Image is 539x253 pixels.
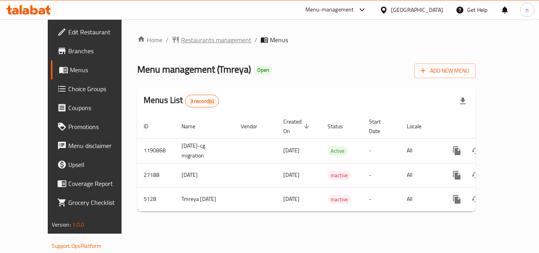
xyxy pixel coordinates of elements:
td: - [363,187,401,211]
span: n [526,6,529,14]
td: [DATE]-cg migration [175,138,234,163]
a: Coupons [51,98,138,117]
button: more [447,141,466,160]
span: [DATE] [283,194,299,204]
li: / [166,35,168,45]
button: Add New Menu [414,64,475,78]
a: Grocery Checklist [51,193,138,212]
div: Menu-management [305,5,354,15]
span: Active [328,146,348,156]
td: 27188 [137,163,175,187]
div: Total records count [185,95,219,107]
span: Promotions [68,122,131,131]
span: Add New Menu [421,66,469,76]
span: Menus [270,35,288,45]
span: Upsell [68,160,131,169]
span: [DATE] [283,145,299,156]
div: Open [254,66,272,75]
span: Branches [68,46,131,56]
span: ID [144,122,159,131]
a: Branches [51,41,138,60]
span: Edit Restaurant [68,27,131,37]
button: Change Status [466,190,485,209]
td: Tmreya [DATE] [175,187,234,211]
div: [GEOGRAPHIC_DATA] [391,6,443,14]
li: / [255,35,257,45]
span: Get support on: [52,233,88,243]
td: - [363,138,401,163]
span: Name [182,122,206,131]
a: Upsell [51,155,138,174]
span: Menu disclaimer [68,141,131,150]
span: Inactive [328,171,351,180]
span: Open [254,67,272,73]
h2: Menus List [144,94,219,107]
table: enhanced table [137,114,530,212]
span: Choice Groups [68,84,131,94]
td: - [363,163,401,187]
a: Menu disclaimer [51,136,138,155]
td: 1190868 [137,138,175,163]
span: Locale [407,122,432,131]
span: Menus [70,65,131,75]
span: Version: [52,219,71,230]
span: Menu management ( Tmreya ) [137,60,251,78]
span: 1.0.0 [72,219,84,230]
td: All [401,187,441,211]
div: Export file [453,92,472,111]
a: Coverage Report [51,174,138,193]
span: [DATE] [283,170,299,180]
nav: breadcrumb [137,35,475,45]
button: more [447,166,466,185]
span: Coverage Report [68,179,131,188]
a: Support.OpsPlatform [52,241,102,251]
span: 3 record(s) [185,97,219,105]
a: Home [137,35,163,45]
a: Edit Restaurant [51,22,138,41]
a: Restaurants management [172,35,251,45]
span: Created On [283,117,312,136]
span: Restaurants management [181,35,251,45]
span: Status [328,122,353,131]
a: Promotions [51,117,138,136]
span: Grocery Checklist [68,198,131,207]
span: Vendor [241,122,268,131]
td: 5128 [137,187,175,211]
td: All [401,163,441,187]
td: [DATE] [175,163,234,187]
a: Menus [51,60,138,79]
th: Actions [441,114,530,139]
span: Inactive [328,195,351,204]
button: Change Status [466,166,485,185]
td: All [401,138,441,163]
button: Change Status [466,141,485,160]
span: Start Date [369,117,391,136]
button: more [447,190,466,209]
a: Choice Groups [51,79,138,98]
span: Coupons [68,103,131,112]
